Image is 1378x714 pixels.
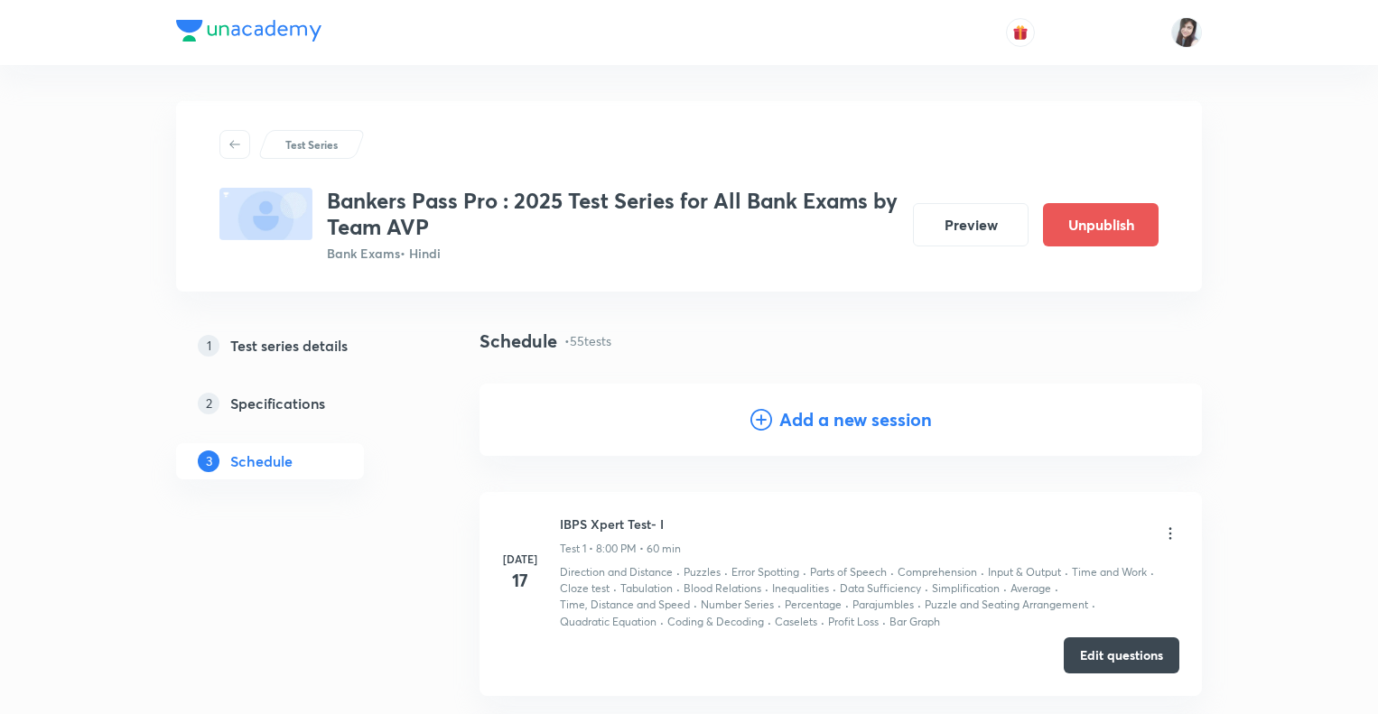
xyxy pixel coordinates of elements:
[676,580,680,597] div: ·
[684,564,721,580] p: Puzzles
[230,450,293,472] h5: Schedule
[777,597,781,613] div: ·
[1010,580,1051,597] p: Average
[560,541,681,557] p: Test 1 • 8:00 PM • 60 min
[560,515,681,533] h6: IBPS Xpert Test- I
[219,188,312,240] img: fallback-thumbnail.png
[821,614,824,630] div: ·
[724,564,728,580] div: ·
[785,597,842,613] p: Percentage
[779,406,932,433] h4: Add a new session
[560,597,690,613] p: Time, Distance and Speed
[768,614,771,630] div: ·
[1043,203,1159,246] button: Unpublish
[845,597,849,613] div: ·
[1012,24,1029,41] img: avatar
[660,614,664,630] div: ·
[1072,564,1147,580] p: Time and Work
[701,597,774,613] p: Number Series
[694,597,697,613] div: ·
[613,580,617,597] div: ·
[564,331,611,350] p: • 55 tests
[988,564,1061,580] p: Input & Output
[775,614,817,630] p: Caselets
[898,564,977,580] p: Comprehension
[1006,18,1035,47] button: avatar
[198,335,219,357] p: 1
[1092,597,1095,613] div: ·
[889,614,940,630] p: Bar Graph
[925,597,1088,613] p: Puzzle and Seating Arrangement
[925,580,928,597] div: ·
[285,136,338,153] p: Test Series
[176,385,422,422] a: 2Specifications
[917,597,921,613] div: ·
[1003,580,1007,597] div: ·
[230,393,325,414] h5: Specifications
[833,580,836,597] div: ·
[981,564,984,580] div: ·
[176,20,321,42] img: Company Logo
[913,203,1029,246] button: Preview
[676,564,680,580] div: ·
[198,393,219,414] p: 2
[890,564,894,580] div: ·
[1150,564,1154,580] div: ·
[932,580,1000,597] p: Simplification
[560,580,610,597] p: Cloze test
[772,580,829,597] p: Inequalities
[230,335,348,357] h5: Test series details
[803,564,806,580] div: ·
[852,597,914,613] p: Parajumbles
[667,614,764,630] p: Coding & Decoding
[731,564,799,580] p: Error Spotting
[840,580,921,597] p: Data Sufficiency
[560,614,656,630] p: Quadratic Equation
[810,564,887,580] p: Parts of Speech
[882,614,886,630] div: ·
[502,551,538,567] h6: [DATE]
[327,188,898,240] h3: Bankers Pass Pro : 2025 Test Series for All Bank Exams by Team AVP
[560,564,673,580] p: Direction and Distance
[1055,580,1058,597] div: ·
[1065,564,1068,580] div: ·
[176,20,321,46] a: Company Logo
[620,580,673,597] p: Tabulation
[502,567,538,594] h4: 17
[828,614,879,630] p: Profit Loss
[1130,384,1202,456] img: Add
[198,450,219,472] p: 3
[327,244,898,263] p: Bank Exams • Hindi
[1171,17,1202,48] img: Manjeet Kaur
[1064,637,1179,673] button: Edit questions
[684,580,761,597] p: Blood Relations
[480,328,557,355] h4: Schedule
[765,580,768,597] div: ·
[176,328,422,364] a: 1Test series details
